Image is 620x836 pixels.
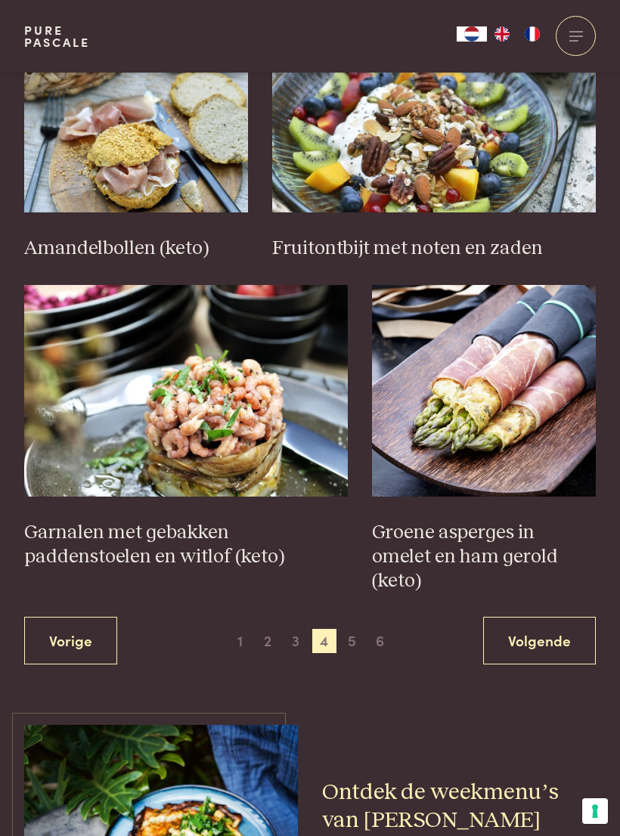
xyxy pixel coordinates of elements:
aside: Language selected: Nederlands [457,26,547,42]
button: Uw voorkeuren voor toestemming voor trackingtechnologieën [582,798,608,824]
span: 4 [312,629,336,653]
a: Amandelbollen (keto) Amandelbollen (keto) [24,1,249,261]
span: 5 [340,629,364,653]
span: 1 [228,629,252,653]
span: 2 [256,629,280,653]
a: PurePascale [24,24,90,48]
a: Fruitontbijt met noten en zaden Fruitontbijt met noten en zaden [272,1,596,261]
a: Garnalen met gebakken paddenstoelen en witlof (keto) Garnalen met gebakken paddenstoelen en witlo... [24,285,348,569]
img: Groene asperges in omelet en ham gerold (keto) [372,285,597,497]
h2: Ontdek de weekmenu’s van [PERSON_NAME] [322,779,596,834]
a: Vorige [24,617,117,664]
span: 3 [284,629,308,653]
h3: Amandelbollen (keto) [24,237,249,261]
img: Amandelbollen (keto) [24,1,249,212]
a: FR [517,26,547,42]
h3: Fruitontbijt met noten en zaden [272,237,596,261]
h3: Garnalen met gebakken paddenstoelen en witlof (keto) [24,521,348,569]
a: Volgende [483,617,596,664]
a: Groene asperges in omelet en ham gerold (keto) Groene asperges in omelet en ham gerold (keto) [372,285,597,593]
img: Fruitontbijt met noten en zaden [272,1,596,212]
a: NL [457,26,487,42]
div: Language [457,26,487,42]
ul: Language list [487,26,547,42]
img: Garnalen met gebakken paddenstoelen en witlof (keto) [24,285,348,497]
h3: Groene asperges in omelet en ham gerold (keto) [372,521,597,593]
span: 6 [368,629,392,653]
a: EN [487,26,517,42]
